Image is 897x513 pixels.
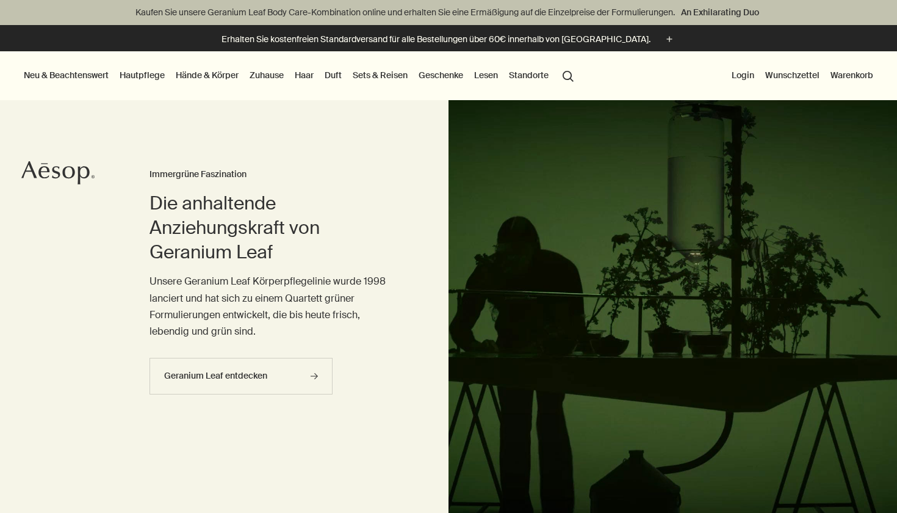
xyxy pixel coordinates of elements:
[149,191,400,264] h2: Die anhaltende Anziehungskraft von Geranium Leaf
[149,273,400,340] p: Unsere Geranium Leaf Körperpflegelinie wurde 1998 lanciert und hat sich zu einem Quartett grüner ...
[729,51,876,100] nav: supplementary
[679,5,762,19] a: An Exhilarating Duo
[472,67,500,83] a: Lesen
[21,161,95,188] a: Aesop
[506,67,551,83] button: Standorte
[117,67,167,83] a: Hautpflege
[828,67,876,83] button: Warenkorb
[247,67,286,83] a: Zuhause
[322,67,344,83] a: Duft
[173,67,241,83] a: Hände & Körper
[729,67,757,83] button: Login
[21,51,579,100] nav: primary
[416,67,466,83] a: Geschenke
[222,33,650,46] p: Erhalten Sie kostenfreien Standardversand für alle Bestellungen über 60€ innerhalb von [GEOGRAPHI...
[557,64,579,87] button: Menüpunkt "Suche" öffnen
[149,167,400,182] h3: Immergrüne Faszination
[292,67,316,83] a: Haar
[12,6,885,19] p: Kaufen Sie unsere Geranium Leaf Body Care-Kombination online und erhalten Sie eine Ermäßigung auf...
[21,67,111,83] button: Neu & Beachtenswert
[763,67,822,83] a: Wunschzettel
[350,67,410,83] a: Sets & Reisen
[222,32,676,46] button: Erhalten Sie kostenfreien Standardversand für alle Bestellungen über 60€ innerhalb von [GEOGRAPHI...
[149,358,333,395] a: Geranium Leaf entdecken
[21,161,95,185] svg: Aesop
